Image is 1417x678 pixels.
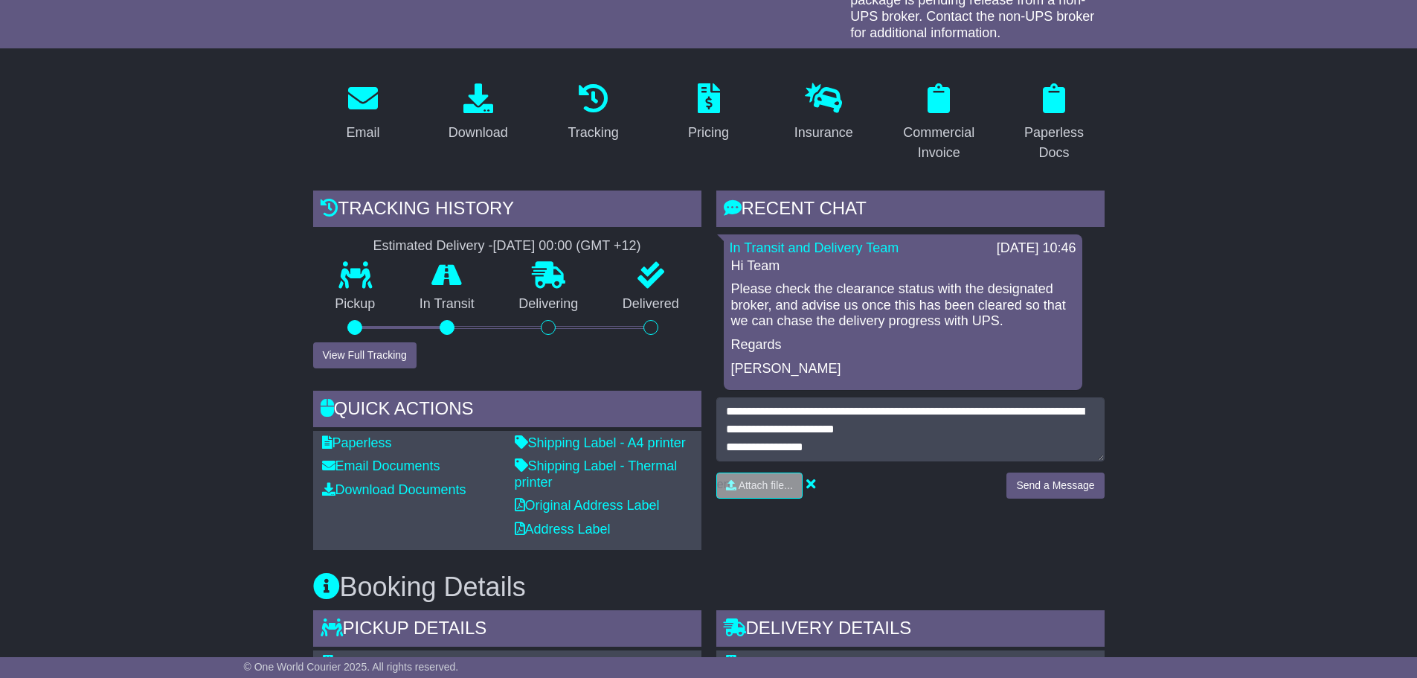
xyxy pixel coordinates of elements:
[313,342,417,368] button: View Full Tracking
[794,123,853,143] div: Insurance
[899,123,980,163] div: Commercial Invoice
[493,238,641,255] div: [DATE] 00:00 (GMT +12)
[449,123,508,143] div: Download
[515,498,660,513] a: Original Address Label
[1014,123,1095,163] div: Paperless Docs
[731,337,1075,354] p: Regards
[313,572,1105,602] h3: Booking Details
[1006,473,1104,499] button: Send a Message
[746,655,811,670] span: ECONEST
[336,78,389,148] a: Email
[313,238,701,255] div: Estimated Delivery -
[558,78,628,148] a: Tracking
[716,191,1105,231] div: RECENT CHAT
[731,258,1075,275] p: Hi Team
[346,123,379,143] div: Email
[343,655,425,670] span: Nordic Fusion
[568,123,618,143] div: Tracking
[600,296,701,313] p: Delivered
[397,296,497,313] p: In Transit
[322,435,392,450] a: Paperless
[997,240,1076,257] div: [DATE] 10:46
[889,78,989,168] a: Commercial Invoice
[515,435,686,450] a: Shipping Label - A4 printer
[313,610,701,650] div: Pickup Details
[716,610,1105,650] div: Delivery Details
[688,123,729,143] div: Pricing
[678,78,739,148] a: Pricing
[730,240,899,255] a: In Transit and Delivery Team
[322,458,440,473] a: Email Documents
[322,482,466,497] a: Download Documents
[313,391,701,431] div: Quick Actions
[515,522,611,537] a: Address Label
[439,78,518,148] a: Download
[785,78,863,148] a: Insurance
[497,296,601,313] p: Delivering
[313,191,701,231] div: Tracking history
[731,361,1075,377] p: [PERSON_NAME]
[244,661,459,673] span: © One World Courier 2025. All rights reserved.
[731,281,1075,330] p: Please check the clearance status with the designated broker, and advise us once this has been cl...
[313,296,398,313] p: Pickup
[515,458,678,490] a: Shipping Label - Thermal printer
[1004,78,1105,168] a: Paperless Docs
